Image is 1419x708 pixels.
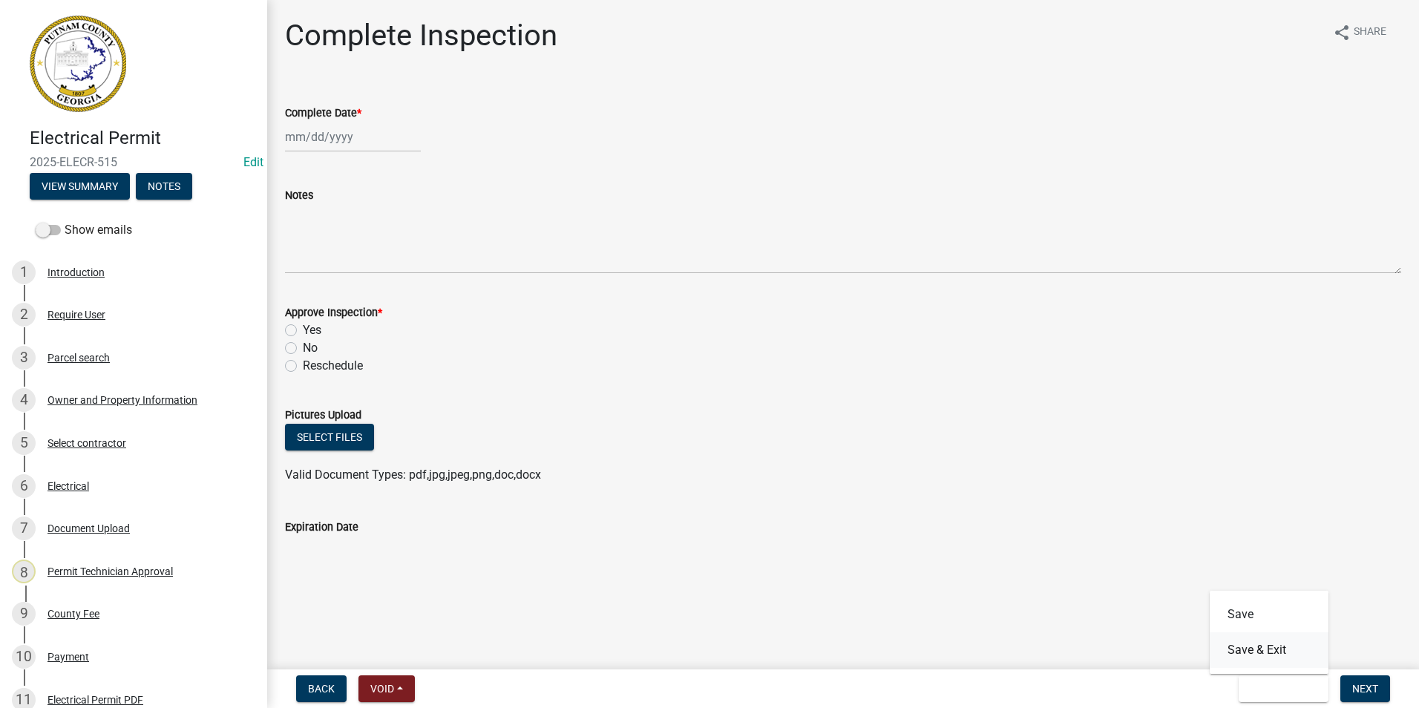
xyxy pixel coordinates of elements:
[285,424,374,450] button: Select files
[1210,597,1328,632] button: Save
[285,410,361,421] label: Pictures Upload
[12,346,36,370] div: 3
[12,474,36,498] div: 6
[30,181,130,193] wm-modal-confirm: Summary
[285,122,421,152] input: mm/dd/yyyy
[30,128,255,149] h4: Electrical Permit
[285,108,361,119] label: Complete Date
[12,517,36,540] div: 7
[47,438,126,448] div: Select contractor
[370,683,394,695] span: Void
[47,353,110,363] div: Parcel search
[47,267,105,278] div: Introduction
[47,566,173,577] div: Permit Technician Approval
[30,173,130,200] button: View Summary
[243,155,263,169] wm-modal-confirm: Edit Application Number
[12,260,36,284] div: 1
[36,221,132,239] label: Show emails
[12,431,36,455] div: 5
[285,191,313,201] label: Notes
[285,522,358,533] label: Expiration Date
[30,16,126,112] img: Putnam County, Georgia
[285,308,382,318] label: Approve Inspection
[12,303,36,327] div: 2
[285,18,557,53] h1: Complete Inspection
[308,683,335,695] span: Back
[303,321,321,339] label: Yes
[243,155,263,169] a: Edit
[47,309,105,320] div: Require User
[1210,632,1328,668] button: Save & Exit
[12,560,36,583] div: 8
[1352,683,1378,695] span: Next
[285,468,541,482] span: Valid Document Types: pdf,jpg,jpeg,png,doc,docx
[12,602,36,626] div: 9
[303,339,318,357] label: No
[12,645,36,669] div: 10
[1210,591,1328,674] div: Save & Exit
[47,695,143,705] div: Electrical Permit PDF
[1321,18,1398,47] button: shareShare
[1354,24,1386,42] span: Share
[358,675,415,702] button: Void
[296,675,347,702] button: Back
[30,155,237,169] span: 2025-ELECR-515
[47,523,130,534] div: Document Upload
[47,395,197,405] div: Owner and Property Information
[47,481,89,491] div: Electrical
[1333,24,1351,42] i: share
[1251,683,1308,695] span: Save & Exit
[1239,675,1328,702] button: Save & Exit
[136,173,192,200] button: Notes
[303,357,363,375] label: Reschedule
[136,181,192,193] wm-modal-confirm: Notes
[12,388,36,412] div: 4
[1340,675,1390,702] button: Next
[47,609,99,619] div: County Fee
[47,652,89,662] div: Payment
